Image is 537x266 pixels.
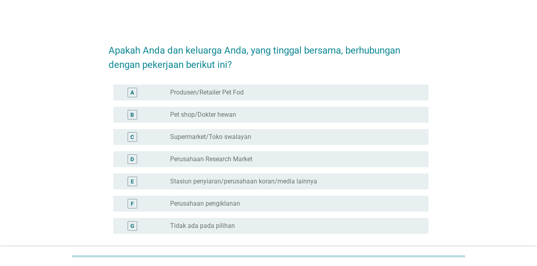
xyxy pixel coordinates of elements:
div: F [131,199,134,208]
label: Pet shop/Dokter hewan [170,111,236,119]
label: Perusahaan pengiklanan [170,200,240,208]
h2: Apakah Anda dan keluarga Anda, yang tinggal bersama, berhubungan dengan pekerjaan berikut ini? [109,35,428,72]
label: Produsen/Retailer Pet Fod [170,89,244,96]
div: B [130,110,134,119]
div: A [130,88,134,96]
div: D [130,155,134,163]
label: Perusahaan Research Market [170,155,252,163]
label: Supermarket/Toko swalayan [170,133,251,141]
div: G [130,222,134,230]
div: E [131,177,134,185]
div: C [130,133,134,141]
label: Stasiun penyiaran/perusahaan koran/media lainnya [170,177,317,185]
label: Tidak ada pada pilihan [170,222,235,230]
